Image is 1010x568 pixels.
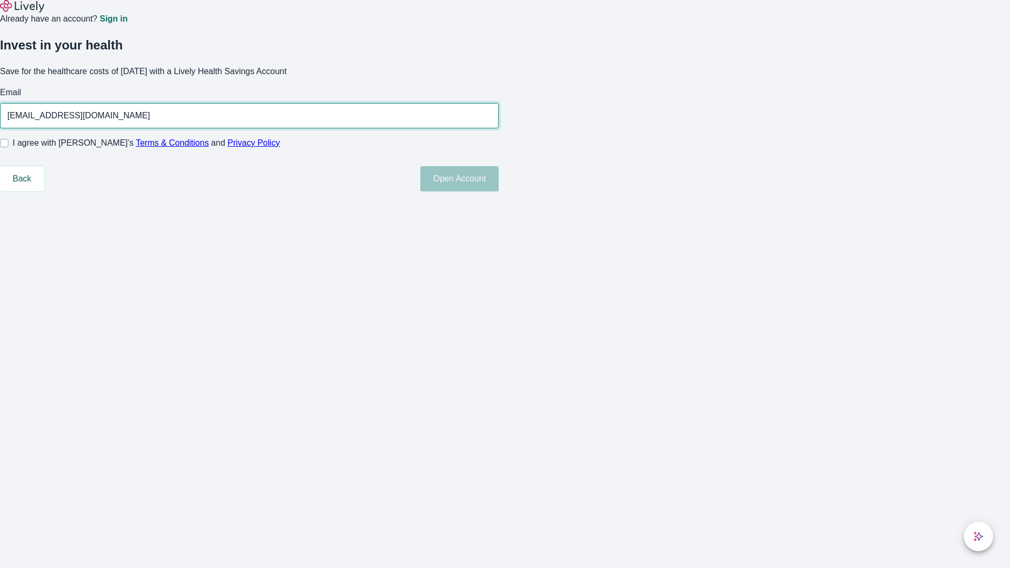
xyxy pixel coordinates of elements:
[13,137,280,149] span: I agree with [PERSON_NAME]’s and
[973,531,984,542] svg: Lively AI Assistant
[964,522,993,551] button: chat
[228,138,280,147] a: Privacy Policy
[99,15,127,23] a: Sign in
[136,138,209,147] a: Terms & Conditions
